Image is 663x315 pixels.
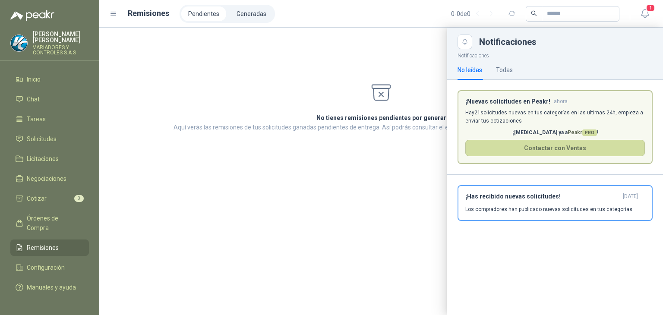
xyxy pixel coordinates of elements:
[27,94,40,104] span: Chat
[554,98,568,105] span: ahora
[465,140,645,156] button: Contactar con Ventas
[10,151,89,167] a: Licitaciones
[465,205,634,213] p: Los compradores han publicado nuevas solicitudes en tus categorías.
[10,259,89,276] a: Configuración
[447,49,663,60] p: Notificaciones
[27,243,59,252] span: Remisiones
[33,45,89,55] p: VARIADORES Y CONTROLES S.A.S
[451,7,498,21] div: 0 - 0 de 0
[568,129,597,135] span: Peakr
[27,263,65,272] span: Configuración
[10,279,89,296] a: Manuales y ayuda
[646,4,655,12] span: 1
[582,129,597,136] span: PRO
[10,91,89,107] a: Chat
[27,114,46,124] span: Tareas
[10,131,89,147] a: Solicitudes
[27,214,81,233] span: Órdenes de Compra
[10,190,89,207] a: Cotizar3
[496,65,513,75] div: Todas
[10,10,54,21] img: Logo peakr
[465,193,619,200] h3: ¡Has recibido nuevas solicitudes!
[27,194,47,203] span: Cotizar
[27,283,76,292] span: Manuales y ayuda
[623,193,638,200] span: [DATE]
[637,6,653,22] button: 1
[27,75,41,84] span: Inicio
[10,210,89,236] a: Órdenes de Compra
[465,98,550,105] h3: ¡Nuevas solicitudes en Peakr!
[33,31,89,43] p: [PERSON_NAME] [PERSON_NAME]
[10,239,89,256] a: Remisiones
[10,111,89,127] a: Tareas
[128,7,169,19] h1: Remisiones
[10,71,89,88] a: Inicio
[27,134,57,144] span: Solicitudes
[479,38,653,46] div: Notificaciones
[230,6,273,21] a: Generadas
[531,10,537,16] span: search
[458,65,482,75] div: No leídas
[27,174,66,183] span: Negociaciones
[465,109,645,125] p: Hay 21 solicitudes nuevas en tus categorías en las ultimas 24h, empieza a enviar tus cotizaciones
[458,35,472,49] button: Close
[27,154,59,164] span: Licitaciones
[465,129,645,137] p: ¡[MEDICAL_DATA] ya a !
[10,170,89,187] a: Negociaciones
[181,6,226,21] a: Pendientes
[74,195,84,202] span: 3
[458,185,653,221] button: ¡Has recibido nuevas solicitudes![DATE] Los compradores han publicado nuevas solicitudes en tus c...
[11,35,27,51] img: Company Logo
